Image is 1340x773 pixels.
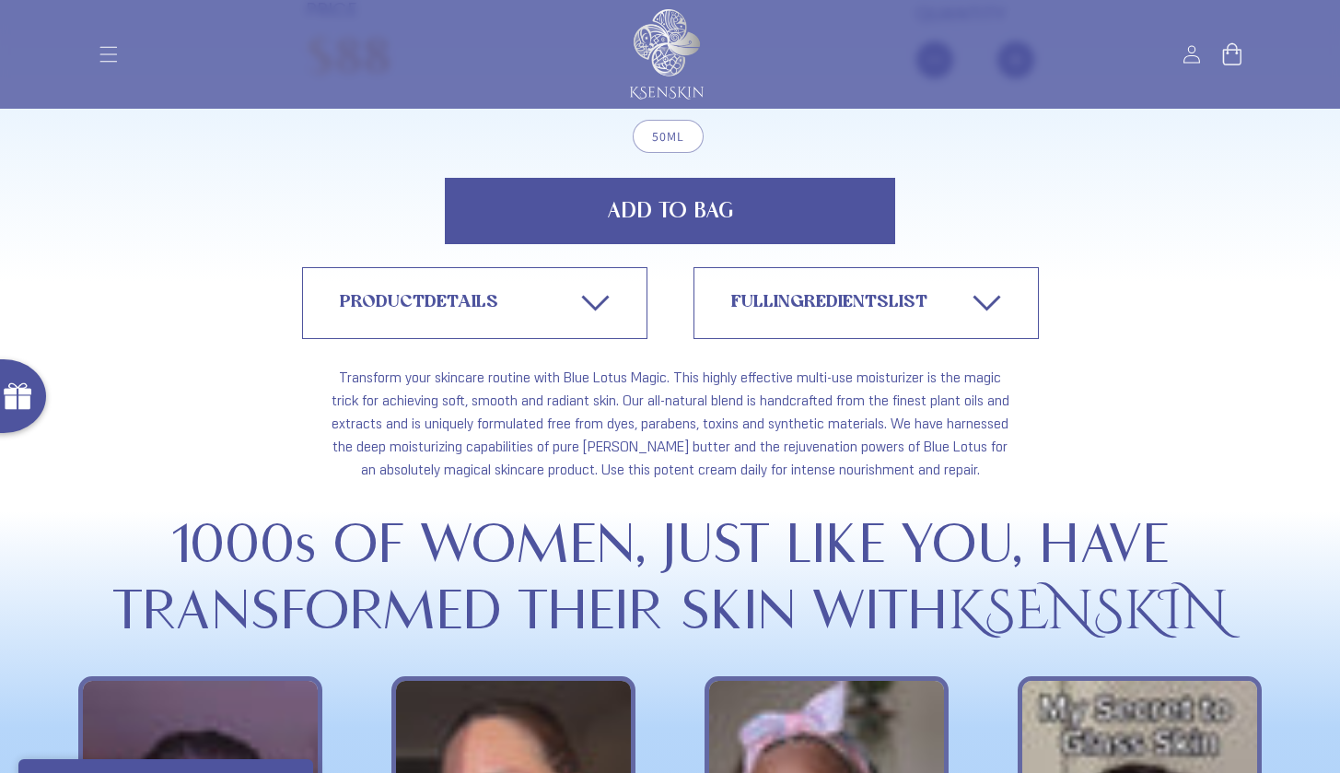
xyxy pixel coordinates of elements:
summary: Menu [88,34,129,75]
span: Add to Bag [607,200,733,222]
label: 50ML [633,120,704,153]
img: arrow-down.svg [973,295,1001,311]
span: INGREDIENTS [731,292,927,314]
button: Add to Bag [445,178,895,244]
img: KSENSKIN White Logo [630,9,704,100]
span: Transform your skincare routine with Blue Lotus Magic. This highly effective multi-use moisturize... [332,369,1009,478]
img: arrow-down.svg [581,295,610,311]
span: DETAILS [340,292,498,314]
span: KSENSKIN [948,574,1228,649]
h2: 1000s OF WOMEN, JUST LIKE YOU, HAVE TRANSFORMED THEIR SKIN WITH [44,511,1297,645]
span: PRODUCT [340,294,425,311]
span: FULL [731,294,774,311]
a: PRODUCTDETAILS [302,267,647,339]
a: FULLINGREDIENTSLIST [693,267,1039,339]
span: LIST [889,294,927,311]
